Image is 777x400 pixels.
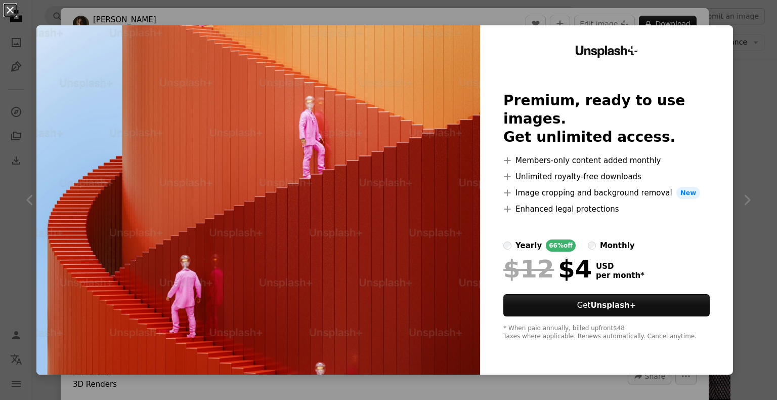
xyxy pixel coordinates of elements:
[596,262,644,271] span: USD
[588,242,596,250] input: monthly
[503,256,592,282] div: $4
[503,325,710,341] div: * When paid annually, billed upfront $48 Taxes where applicable. Renews automatically. Cancel any...
[503,242,511,250] input: yearly66%off
[596,271,644,280] span: per month *
[503,203,710,215] li: Enhanced legal protections
[515,239,542,252] div: yearly
[503,256,554,282] span: $12
[590,301,636,310] strong: Unsplash+
[503,171,710,183] li: Unlimited royalty-free downloads
[503,92,710,146] h2: Premium, ready to use images. Get unlimited access.
[676,187,701,199] span: New
[503,187,710,199] li: Image cropping and background removal
[503,154,710,167] li: Members-only content added monthly
[503,294,710,316] button: GetUnsplash+
[600,239,635,252] div: monthly
[546,239,576,252] div: 66% off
